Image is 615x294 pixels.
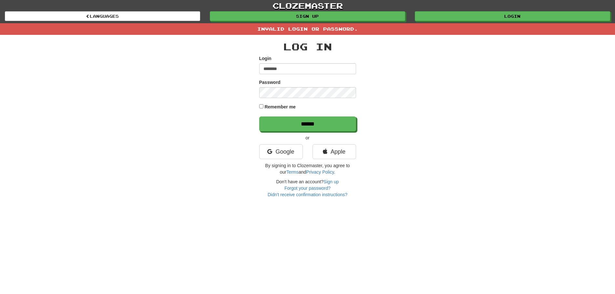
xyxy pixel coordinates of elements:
p: By signing in to Clozemaster, you agree to our and . [259,162,356,175]
h2: Log In [259,41,356,52]
a: Didn't receive confirmation instructions? [268,192,347,197]
a: Languages [5,11,200,21]
a: Apple [313,144,356,159]
label: Remember me [264,104,296,110]
label: Password [259,79,281,86]
a: Sign up [210,11,405,21]
a: Sign up [323,179,339,184]
label: Login [259,55,272,62]
a: Google [259,144,303,159]
a: Login [415,11,610,21]
a: Terms [286,169,299,175]
a: Forgot your password? [284,186,331,191]
div: Don't have an account? [259,178,356,198]
a: Privacy Policy [306,169,334,175]
p: or [259,135,356,141]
